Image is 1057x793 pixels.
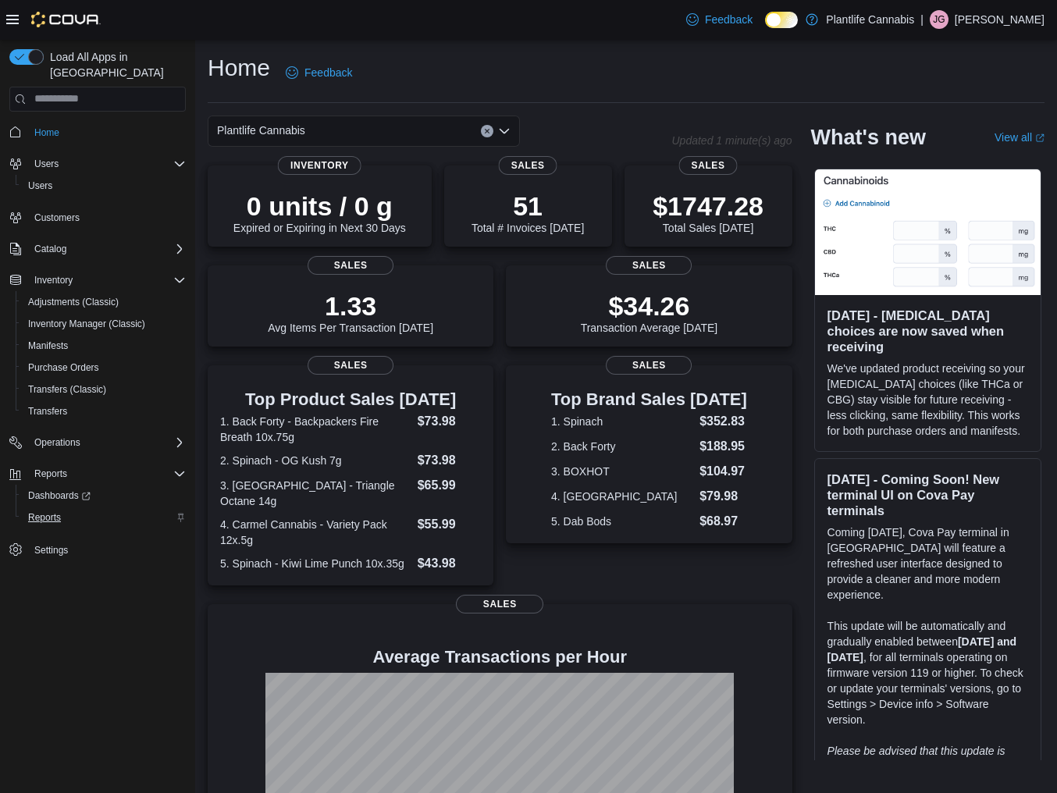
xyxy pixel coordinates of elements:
[607,256,692,275] span: Sales
[28,539,186,559] span: Settings
[418,451,482,470] dd: $73.98
[3,269,192,291] button: Inventory
[472,190,584,234] div: Total # Invoices [DATE]
[16,357,192,379] button: Purchase Orders
[499,156,557,175] span: Sales
[22,315,186,333] span: Inventory Manager (Classic)
[827,618,1028,727] p: This update will be automatically and gradually enabled between , for all terminals operating on ...
[22,293,125,311] a: Adjustments (Classic)
[955,10,1045,29] p: [PERSON_NAME]
[551,439,693,454] dt: 2. Back Forty
[930,10,948,29] div: Julia Gregoire
[551,390,747,409] h3: Top Brand Sales [DATE]
[811,125,926,150] h2: What's new
[28,361,99,374] span: Purchase Orders
[16,400,192,422] button: Transfers
[16,291,192,313] button: Adjustments (Classic)
[3,238,192,260] button: Catalog
[28,340,68,352] span: Manifests
[933,10,945,29] span: JG
[705,12,753,27] span: Feedback
[28,123,186,142] span: Home
[233,190,406,222] p: 0 units / 0 g
[208,52,270,84] h1: Home
[3,153,192,175] button: Users
[22,402,73,421] a: Transfers
[308,356,393,375] span: Sales
[304,65,352,80] span: Feedback
[220,648,780,667] h4: Average Transactions per Hour
[22,358,105,377] a: Purchase Orders
[220,478,411,509] dt: 3. [GEOGRAPHIC_DATA] - Triangle Octane 14g
[268,290,433,322] p: 1.33
[418,412,482,431] dd: $73.98
[9,115,186,602] nav: Complex example
[653,190,763,222] p: $1747.28
[220,453,411,468] dt: 2. Spinach - OG Kush 7g
[28,271,79,290] button: Inventory
[28,489,91,502] span: Dashboards
[16,175,192,197] button: Users
[28,271,186,290] span: Inventory
[680,4,759,35] a: Feedback
[827,745,1005,788] em: Please be advised that this update is purely visual and does not impact payment functionality.
[551,414,693,429] dt: 1. Spinach
[28,123,66,142] a: Home
[1035,133,1045,143] svg: External link
[16,313,192,335] button: Inventory Manager (Classic)
[22,508,186,527] span: Reports
[28,433,87,452] button: Operations
[28,208,186,227] span: Customers
[34,212,80,224] span: Customers
[699,487,747,506] dd: $79.98
[826,10,914,29] p: Plantlife Cannabis
[34,274,73,286] span: Inventory
[28,405,67,418] span: Transfers
[22,486,186,505] span: Dashboards
[217,121,305,140] span: Plantlife Cannabis
[28,155,186,173] span: Users
[418,476,482,495] dd: $65.99
[653,190,763,234] div: Total Sales [DATE]
[679,156,738,175] span: Sales
[31,12,101,27] img: Cova
[34,436,80,449] span: Operations
[22,402,186,421] span: Transfers
[3,538,192,560] button: Settings
[699,462,747,481] dd: $104.97
[220,390,481,409] h3: Top Product Sales [DATE]
[22,380,112,399] a: Transfers (Classic)
[16,335,192,357] button: Manifests
[765,28,766,29] span: Dark Mode
[551,514,693,529] dt: 5. Dab Bods
[699,412,747,431] dd: $352.83
[233,190,406,234] div: Expired or Expiring in Next 30 Days
[671,134,792,147] p: Updated 1 minute(s) ago
[28,240,73,258] button: Catalog
[22,176,59,195] a: Users
[3,206,192,229] button: Customers
[28,383,106,396] span: Transfers (Classic)
[551,489,693,504] dt: 4. [GEOGRAPHIC_DATA]
[28,433,186,452] span: Operations
[22,176,186,195] span: Users
[22,336,186,355] span: Manifests
[456,595,543,613] span: Sales
[34,243,66,255] span: Catalog
[827,361,1028,439] p: We've updated product receiving so your [MEDICAL_DATA] choices (like THCa or CBG) stay visible fo...
[220,556,411,571] dt: 5. Spinach - Kiwi Lime Punch 10x.35g
[28,296,119,308] span: Adjustments (Classic)
[498,125,511,137] button: Open list of options
[28,464,73,483] button: Reports
[278,156,361,175] span: Inventory
[22,293,186,311] span: Adjustments (Classic)
[581,290,718,334] div: Transaction Average [DATE]
[28,208,86,227] a: Customers
[827,471,1028,518] h3: [DATE] - Coming Soon! New terminal UI on Cova Pay terminals
[220,517,411,548] dt: 4. Carmel Cannabis - Variety Pack 12x.5g
[268,290,433,334] div: Avg Items Per Transaction [DATE]
[472,190,584,222] p: 51
[699,437,747,456] dd: $188.95
[16,507,192,528] button: Reports
[28,155,65,173] button: Users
